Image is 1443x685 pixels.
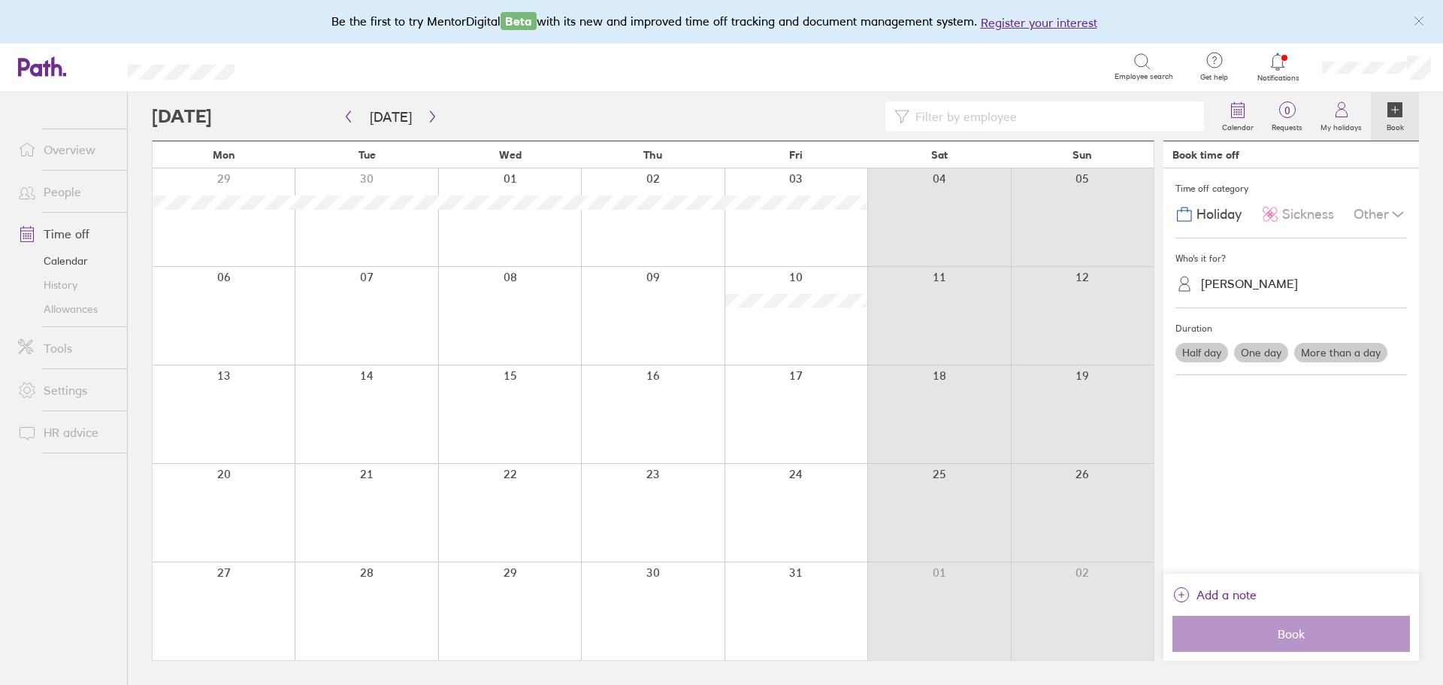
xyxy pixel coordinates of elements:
a: Overview [6,135,127,165]
button: Add a note [1172,583,1257,607]
span: Sun [1072,149,1092,161]
a: Book [1371,92,1419,141]
input: Filter by employee [909,102,1195,131]
div: Duration [1175,317,1407,340]
span: Fri [789,149,803,161]
div: Time off category [1175,177,1407,200]
span: Beta [501,12,537,30]
a: Allowances [6,297,127,321]
div: Other [1354,200,1407,229]
span: Employee search [1115,72,1173,81]
span: Sickness [1282,207,1334,223]
span: Notifications [1254,74,1302,83]
a: My holidays [1311,92,1371,141]
label: Calendar [1213,119,1263,132]
label: Book [1378,119,1413,132]
div: [PERSON_NAME] [1201,277,1298,291]
span: Sat [931,149,948,161]
a: Time off [6,219,127,249]
span: Thu [643,149,662,161]
span: Wed [499,149,522,161]
span: Add a note [1196,583,1257,607]
label: One day [1234,343,1288,362]
div: Book time off [1172,149,1239,161]
span: Book [1183,627,1399,641]
a: Notifications [1254,51,1302,83]
span: Get help [1190,73,1239,82]
span: Tue [358,149,376,161]
a: 0Requests [1263,92,1311,141]
a: Settings [6,375,127,405]
div: Be the first to try MentorDigital with its new and improved time off tracking and document manage... [331,12,1112,32]
label: My holidays [1311,119,1371,132]
label: More than a day [1294,343,1387,362]
button: Book [1172,616,1410,652]
span: 0 [1263,105,1311,117]
button: [DATE] [358,105,424,129]
a: History [6,273,127,297]
a: People [6,177,127,207]
span: Holiday [1196,207,1242,223]
div: Search [275,59,313,73]
label: Requests [1263,119,1311,132]
div: Who's it for? [1175,247,1407,270]
span: Mon [213,149,235,161]
a: Calendar [1213,92,1263,141]
a: Calendar [6,249,127,273]
button: Register your interest [981,14,1097,32]
label: Half day [1175,343,1228,362]
a: HR advice [6,417,127,447]
a: Tools [6,333,127,363]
